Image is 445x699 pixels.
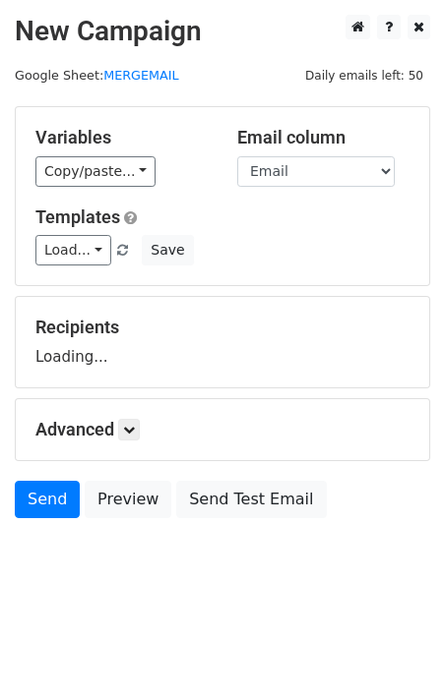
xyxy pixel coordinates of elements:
[35,317,410,338] h5: Recipients
[176,481,326,518] a: Send Test Email
[142,235,193,265] button: Save
[35,206,120,227] a: Templates
[35,127,208,148] h5: Variables
[15,481,80,518] a: Send
[35,317,410,368] div: Loading...
[298,68,430,83] a: Daily emails left: 50
[15,15,430,48] h2: New Campaign
[35,235,111,265] a: Load...
[103,68,178,83] a: MERGEMAIL
[35,156,156,187] a: Copy/paste...
[85,481,171,518] a: Preview
[237,127,410,148] h5: Email column
[15,68,179,83] small: Google Sheet:
[35,419,410,440] h5: Advanced
[298,65,430,87] span: Daily emails left: 50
